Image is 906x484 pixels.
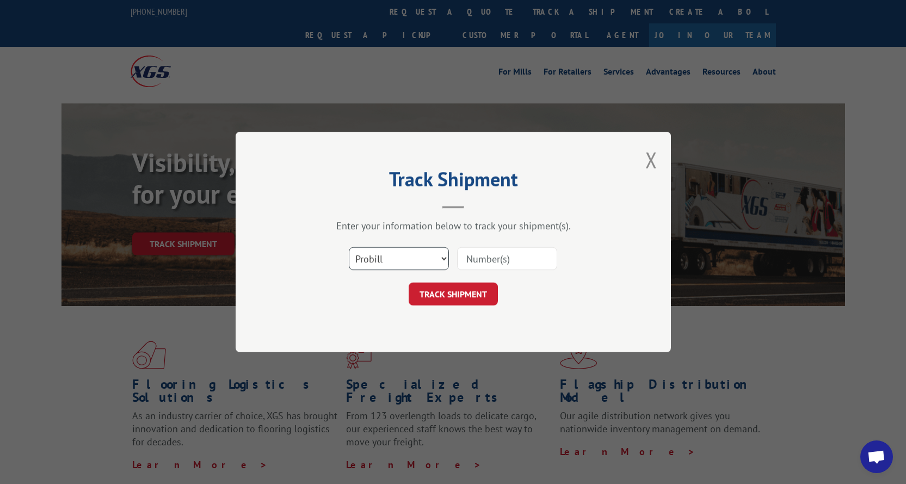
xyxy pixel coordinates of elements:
[290,219,617,232] div: Enter your information below to track your shipment(s).
[290,171,617,192] h2: Track Shipment
[457,247,557,270] input: Number(s)
[860,440,893,473] a: Open chat
[409,283,498,305] button: TRACK SHIPMENT
[645,145,657,174] button: Close modal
